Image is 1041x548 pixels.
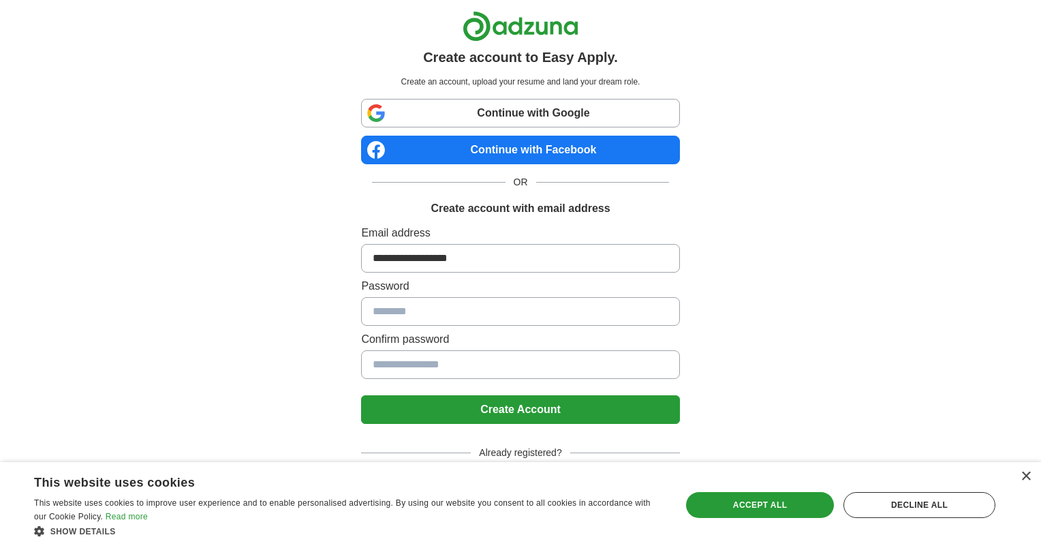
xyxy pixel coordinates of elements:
[686,492,834,518] div: Accept all
[431,200,610,217] h1: Create account with email address
[34,498,651,521] span: This website uses cookies to improve user experience and to enable personalised advertising. By u...
[843,492,995,518] div: Decline all
[106,512,148,521] a: Read more, opens a new window
[423,47,618,67] h1: Create account to Easy Apply.
[34,470,628,491] div: This website uses cookies
[34,524,662,538] div: Show details
[50,527,116,536] span: Show details
[463,11,578,42] img: Adzuna logo
[361,225,679,241] label: Email address
[471,446,570,460] span: Already registered?
[361,136,679,164] a: Continue with Facebook
[361,331,679,348] label: Confirm password
[361,395,679,424] button: Create Account
[364,76,677,88] p: Create an account, upload your resume and land your dream role.
[361,278,679,294] label: Password
[506,175,536,189] span: OR
[1021,472,1031,482] div: Close
[361,99,679,127] a: Continue with Google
